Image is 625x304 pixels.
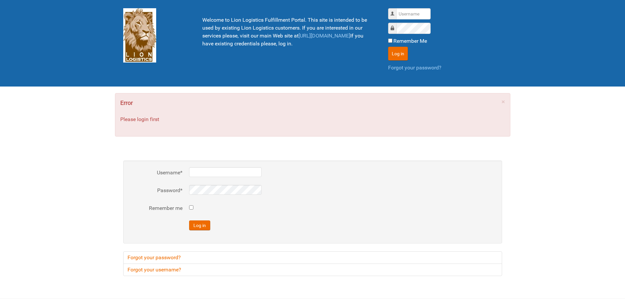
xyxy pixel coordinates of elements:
[120,115,505,123] p: Please login first
[388,64,441,71] a: Forgot your password?
[123,32,156,38] a: Lion Logistics
[501,98,505,105] a: ×
[123,264,502,276] a: Forgot your username?
[123,251,502,264] a: Forgot your password?
[396,8,431,19] input: Username
[123,8,156,63] img: Lion Logistics
[393,37,427,45] label: Remember Me
[202,16,372,48] p: Welcome to Lion Logistics Fulfillment Portal. This site is intended to be used by existing Lion L...
[298,33,350,39] a: [URL][DOMAIN_NAME]
[120,98,505,108] h4: Error
[130,204,183,212] label: Remember me
[130,187,183,194] label: Password
[189,220,210,230] button: Log in
[130,169,183,177] label: Username
[388,47,408,61] button: Log in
